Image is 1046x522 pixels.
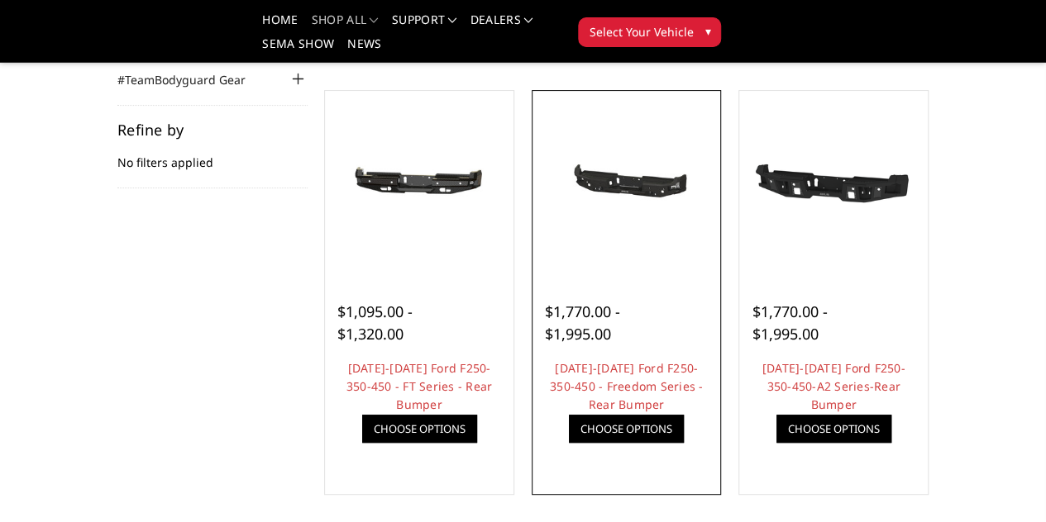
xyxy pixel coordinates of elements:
div: No filters applied [117,122,308,188]
a: Dealers [470,14,533,38]
a: Choose Options [776,415,891,443]
a: Home [262,14,298,38]
span: $1,770.00 - $1,995.00 [545,301,620,344]
a: [DATE]-[DATE] Ford F250-350-450-A2 Series-Rear Bumper [762,360,905,412]
img: 2023-2025 Ford F250-350-450-A2 Series-Rear Bumper [743,135,924,235]
span: Select Your Vehicle [589,23,693,40]
a: 2023-2025 Ford F250-350-450-A2 Series-Rear Bumper 2023-2025 Ford F250-350-450-A2 Series-Rear Bumper [743,95,924,275]
a: shop all [312,14,379,38]
button: Select Your Vehicle [578,17,721,47]
a: Choose Options [569,415,684,443]
a: #TeamBodyguard Gear [117,71,266,88]
a: [DATE]-[DATE] Ford F250-350-450 - Freedom Series - Rear Bumper [550,360,704,412]
a: SEMA Show [262,38,334,62]
span: $1,770.00 - $1,995.00 [752,301,827,344]
a: News [347,38,381,62]
a: Support [392,14,457,38]
a: 2023-2025 Ford F250-350-450 - FT Series - Rear Bumper [329,95,509,275]
span: ▾ [704,22,710,40]
img: 2023-2025 Ford F250-350-450 - FT Series - Rear Bumper [329,142,509,227]
a: Choose Options [362,415,477,443]
span: $1,095.00 - $1,320.00 [337,301,413,344]
a: [DATE]-[DATE] Ford F250-350-450 - FT Series - Rear Bumper [346,360,493,412]
h5: Refine by [117,122,308,137]
img: 2023-2025 Ford F250-350-450 - Freedom Series - Rear Bumper [537,142,717,227]
a: 2023-2025 Ford F250-350-450 - Freedom Series - Rear Bumper 2023-2025 Ford F250-350-450 - Freedom ... [537,95,717,275]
